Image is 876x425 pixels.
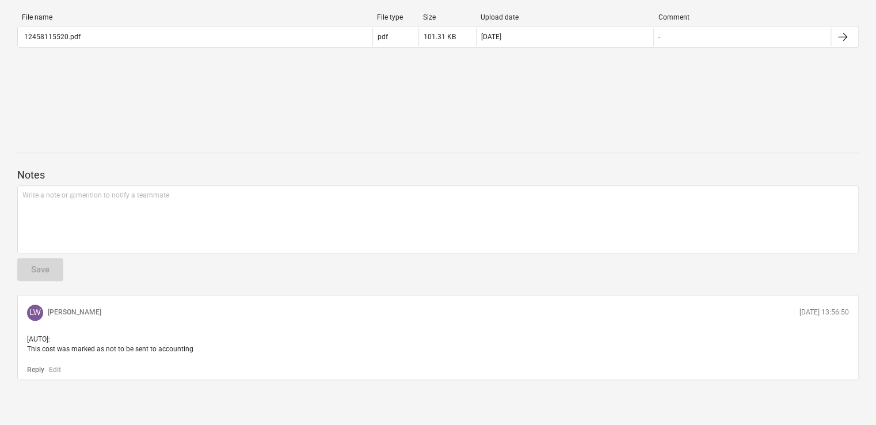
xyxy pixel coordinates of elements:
[27,305,43,321] div: Laura Weston
[481,13,649,21] div: Upload date
[22,33,81,41] div: 12458115520.pdf
[17,168,859,182] p: Notes
[22,13,368,21] div: File name
[48,308,101,317] p: [PERSON_NAME]
[424,33,456,41] div: 101.31 KB
[423,13,471,21] div: Size
[481,33,501,41] div: [DATE]
[799,308,849,317] p: [DATE] 13:56:50
[658,33,660,41] div: -
[27,335,193,353] span: [AUTO]: This cost was marked as not to be sent to accounting
[49,365,61,375] button: Edit
[27,365,44,375] button: Reply
[658,13,827,21] div: Comment
[378,33,388,41] div: pdf
[377,13,414,21] div: File type
[29,308,41,317] span: LW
